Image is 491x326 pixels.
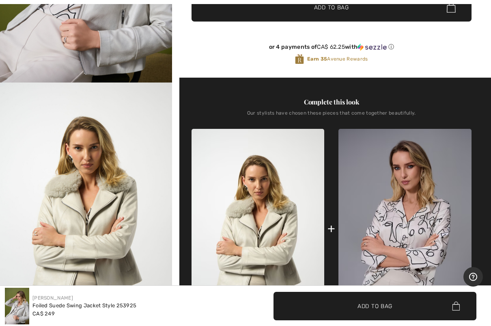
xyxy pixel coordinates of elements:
[447,2,456,13] img: Bag.svg
[357,302,392,310] span: Add to Bag
[357,43,387,51] img: Sezzle
[32,311,55,317] span: CA$ 249
[192,97,472,107] div: Complete this look
[192,43,472,54] div: or 4 payments ofCA$ 62.25withSezzle Click to learn more about Sezzle
[295,54,304,65] img: Avenue Rewards
[5,288,29,324] img: Foiled Suede Swing Jacket Style 253925
[314,3,349,12] span: Add to Bag
[273,292,476,320] button: Add to Bag
[32,302,136,310] div: Foiled Suede Swing Jacket Style 253925
[192,110,472,122] div: Our stylists have chosen these pieces that come together beautifully.
[307,55,368,63] span: Avenue Rewards
[463,267,483,287] iframe: Opens a widget where you can find more information
[307,56,327,62] strong: Earn 35
[192,43,472,51] div: or 4 payments of with
[327,220,335,238] div: +
[452,302,460,311] img: Bag.svg
[32,295,73,301] a: [PERSON_NAME]
[317,43,345,50] span: CA$ 62.25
